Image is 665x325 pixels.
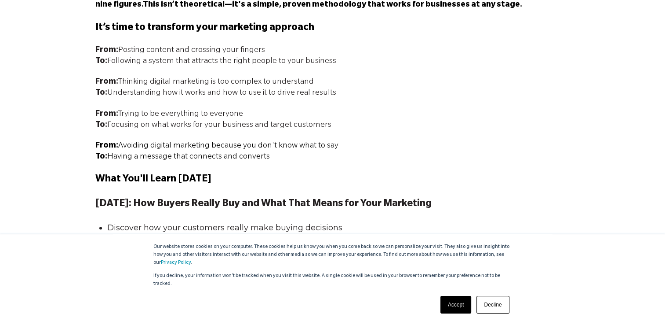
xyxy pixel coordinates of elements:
[440,296,472,314] a: Accept
[95,174,211,185] span: What You'll Learn [DATE]
[95,46,118,55] strong: From:
[95,46,265,55] span: Posting content and crossing your fingers
[153,272,512,288] p: If you decline, your information won’t be tracked when you visit this website. A single cookie wi...
[95,121,331,130] span: Focusing on what works for your business and target customers
[95,121,107,130] strong: To:
[95,110,118,119] strong: From:
[118,142,338,151] span: Avoiding digital marketing because you don't know what to say
[95,57,107,66] strong: To:
[95,89,107,98] strong: To:
[476,296,509,314] a: Decline
[95,78,314,87] span: Thinking digital marketing is too complex to understand
[95,153,107,162] span: To:
[95,89,336,98] span: Understanding how it works and how to use it to drive real results
[95,142,118,151] span: From:
[143,1,522,10] span: This isn’t theoretical—it's a simple, proven methodology that works for businesses at any stage.
[107,222,565,233] li: Discover how your customers really make buying decisions
[95,78,118,87] strong: From:
[95,23,314,33] span: It’s time to transform your marketing approach
[95,110,243,119] span: Trying to be everything to everyone
[107,153,270,162] span: Having a message that connects and converts
[95,199,432,210] strong: [DATE]: How Buyers Really Buy and What That Means for Your Marketing
[153,243,512,267] p: Our website stores cookies on your computer. These cookies help us know you when you come back so...
[161,260,191,266] a: Privacy Policy
[95,57,336,66] span: Following a system that attracts the right people to your business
